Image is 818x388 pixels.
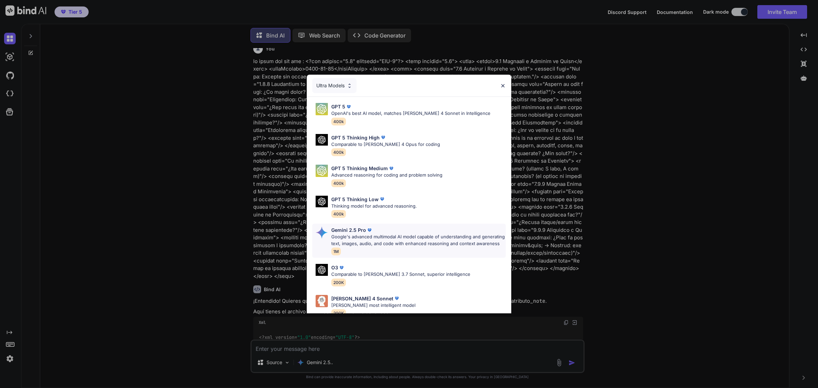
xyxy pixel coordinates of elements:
[331,271,470,278] p: Comparable to [PERSON_NAME] 3.7 Sonnet, superior intelligence
[331,248,341,255] span: 1M
[331,118,346,125] span: 400k
[331,165,388,172] p: GPT 5 Thinking Medium
[338,264,345,271] img: premium
[331,309,346,317] span: 200K
[345,103,352,110] img: premium
[331,141,440,148] p: Comparable to [PERSON_NAME] 4 Opus for coding
[312,78,357,93] div: Ultra Models
[316,134,328,146] img: Pick Models
[331,134,380,141] p: GPT 5 Thinking High
[393,295,400,302] img: premium
[331,110,490,117] p: OpenAI's best AI model, matches [PERSON_NAME] 4 Sonnet in Intelligence
[331,203,417,210] p: Thinking model for advanced reasoning.
[331,279,346,286] span: 200K
[331,295,393,302] p: [PERSON_NAME] 4 Sonnet
[331,172,442,179] p: Advanced reasoning for coding and problem solving
[316,295,328,307] img: Pick Models
[388,165,395,172] img: premium
[331,210,346,218] span: 400k
[380,134,387,141] img: premium
[331,148,346,156] span: 400k
[331,302,415,309] p: [PERSON_NAME] most intelligent model
[500,83,506,89] img: close
[331,264,338,271] p: O3
[331,226,366,234] p: Gemini 2.5 Pro
[316,196,328,208] img: Pick Models
[316,226,328,239] img: Pick Models
[331,179,346,187] span: 400k
[331,103,345,110] p: GPT 5
[316,103,328,115] img: Pick Models
[331,234,506,247] p: Google's advanced multimodal AI model capable of understanding and generating text, images, audio...
[331,196,379,203] p: GPT 5 Thinking Low
[366,227,373,234] img: premium
[379,196,385,203] img: premium
[316,165,328,177] img: Pick Models
[347,83,352,89] img: Pick Models
[316,264,328,276] img: Pick Models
